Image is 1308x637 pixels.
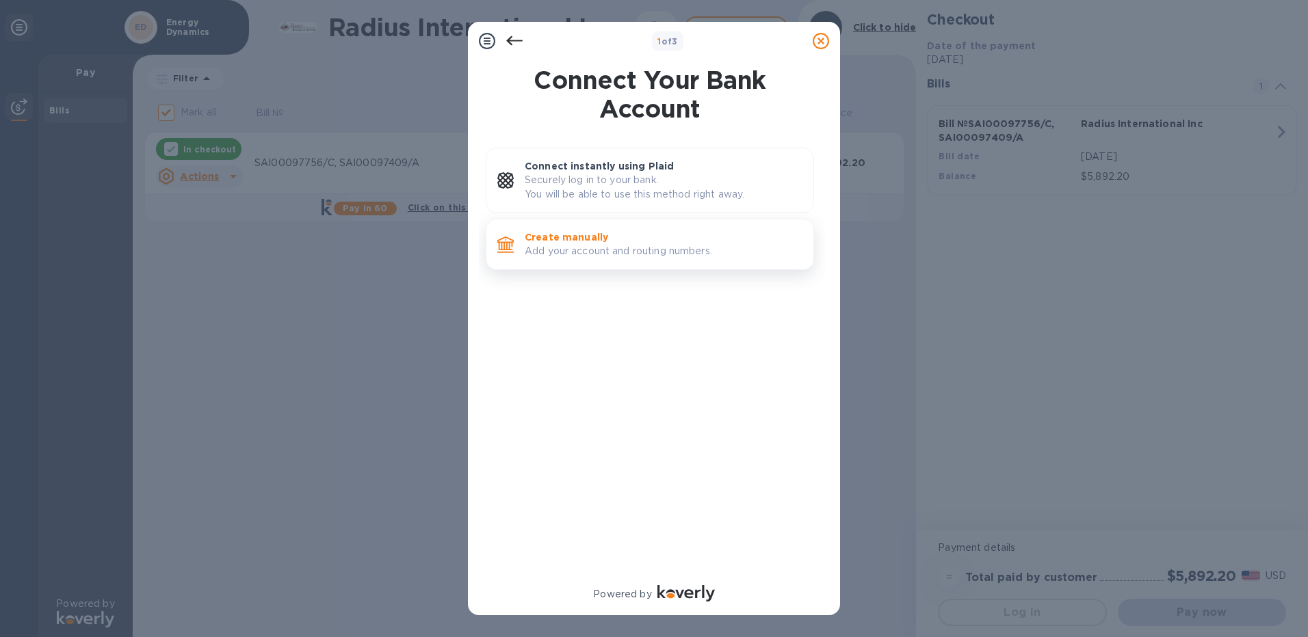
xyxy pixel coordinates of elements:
b: of 3 [657,36,678,46]
h1: Connect Your Bank Account [480,66,820,123]
img: Logo [657,585,715,601]
p: Securely log in to your bank. You will be able to use this method right away. [525,173,802,202]
p: Add your account and routing numbers. [525,244,802,258]
span: 1 [657,36,661,46]
p: Powered by [593,587,651,601]
p: Create manually [525,230,802,244]
p: Connect instantly using Plaid [525,159,802,173]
